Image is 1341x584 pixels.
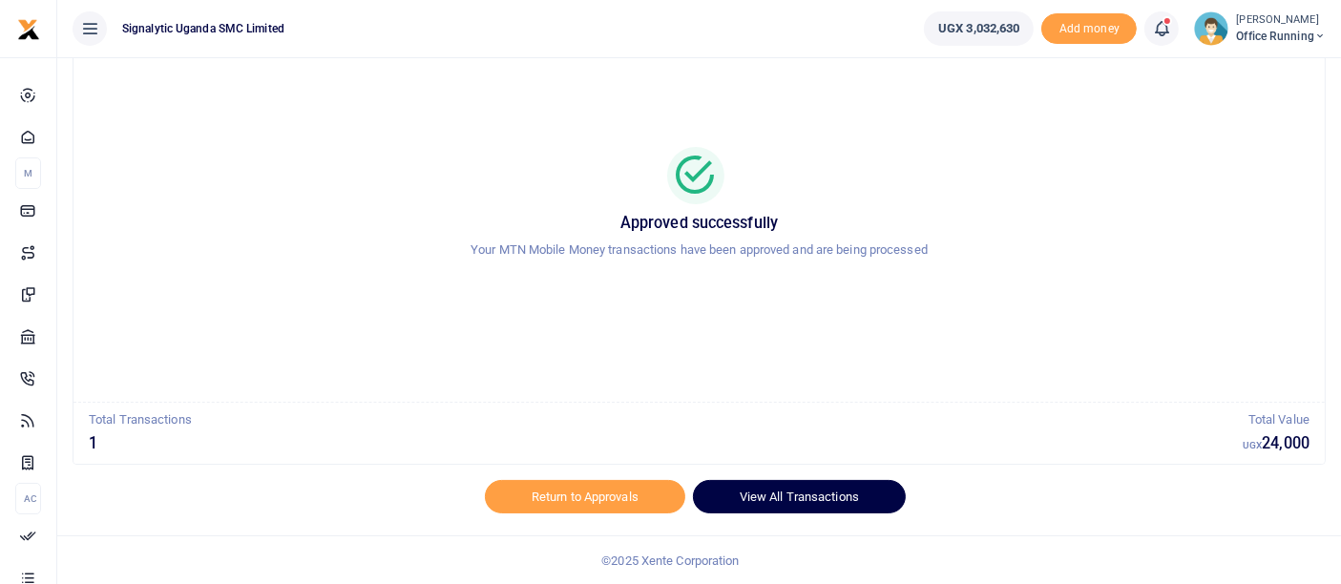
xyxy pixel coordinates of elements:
[1041,13,1137,45] li: Toup your wallet
[1041,13,1137,45] span: Add money
[916,11,1041,46] li: Wallet ballance
[96,240,1302,261] p: Your MTN Mobile Money transactions have been approved and are being processed
[1194,11,1326,46] a: profile-user [PERSON_NAME] Office Running
[1041,20,1137,34] a: Add money
[89,410,1243,430] p: Total Transactions
[485,480,685,512] a: Return to Approvals
[115,20,292,37] span: Signalytic Uganda SMC Limited
[96,214,1302,233] h5: Approved successfully
[938,19,1019,38] span: UGX 3,032,630
[1236,28,1326,45] span: Office Running
[693,480,906,512] a: View All Transactions
[1194,11,1228,46] img: profile-user
[15,157,41,189] li: M
[1243,440,1262,450] small: UGX
[17,18,40,41] img: logo-small
[17,21,40,35] a: logo-small logo-large logo-large
[15,483,41,514] li: Ac
[1243,410,1310,430] p: Total Value
[1236,12,1326,29] small: [PERSON_NAME]
[89,434,1243,453] h5: 1
[924,11,1034,46] a: UGX 3,032,630
[1243,434,1310,453] h5: 24,000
